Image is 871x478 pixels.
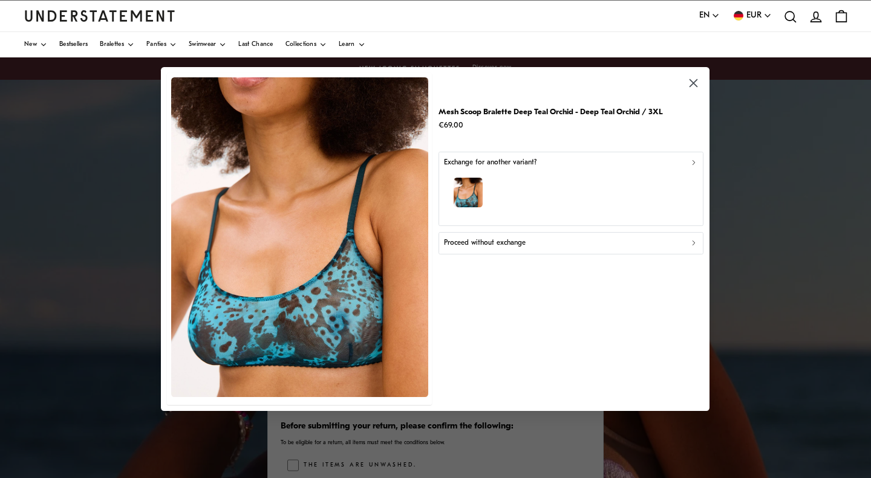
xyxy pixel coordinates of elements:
[238,42,273,48] span: Last Chance
[189,32,226,57] a: Swimwear
[146,32,177,57] a: Panties
[189,42,216,48] span: Swimwear
[24,32,47,57] a: New
[285,32,327,57] a: Collections
[24,10,175,21] a: Understatement Homepage
[439,119,663,132] p: €69.00
[100,32,134,57] a: Bralettes
[24,42,37,48] span: New
[59,32,88,57] a: Bestsellers
[444,237,526,249] p: Proceed without exchange
[339,42,355,48] span: Learn
[285,42,316,48] span: Collections
[454,178,483,207] img: model-name=Davina|model-size=M
[439,106,663,118] p: Mesh Scoop Bralette Deep Teal Orchid - Deep Teal Orchid / 3XL
[439,232,703,254] button: Proceed without exchange
[439,152,703,226] button: Exchange for another variant?model-name=Davina|model-size=M
[238,32,273,57] a: Last Chance
[699,9,710,22] span: EN
[732,9,772,22] button: EUR
[146,42,166,48] span: Panties
[339,32,365,57] a: Learn
[746,9,762,22] span: EUR
[699,9,720,22] button: EN
[59,42,88,48] span: Bestsellers
[444,157,537,168] p: Exchange for another variant?
[171,77,428,397] img: 211_880eaf6d-bbb1-4075-bf86-bcf4d453dac7.jpg
[100,42,124,48] span: Bralettes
